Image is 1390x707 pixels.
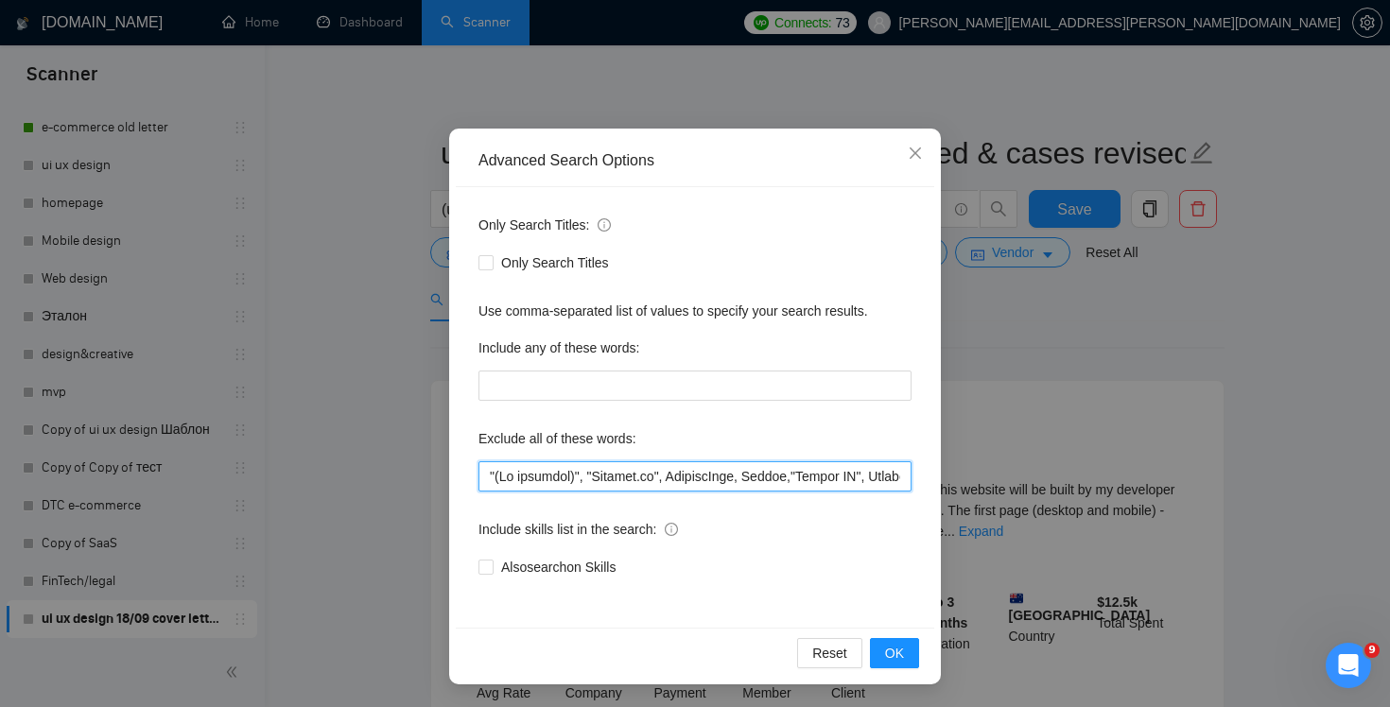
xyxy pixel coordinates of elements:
[812,643,847,664] span: Reset
[494,252,617,273] span: Only Search Titles
[885,643,904,664] span: OK
[478,423,636,454] label: Exclude all of these words:
[478,333,639,363] label: Include any of these words:
[890,129,941,180] button: Close
[478,215,611,235] span: Only Search Titles:
[478,150,912,171] div: Advanced Search Options
[908,146,923,161] span: close
[478,519,678,540] span: Include skills list in the search:
[494,557,623,578] span: Also search on Skills
[1364,643,1380,658] span: 9
[665,523,678,536] span: info-circle
[478,301,912,321] div: Use comma-separated list of values to specify your search results.
[1326,643,1371,688] iframe: Intercom live chat
[598,218,611,232] span: info-circle
[797,638,862,668] button: Reset
[870,638,919,668] button: OK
